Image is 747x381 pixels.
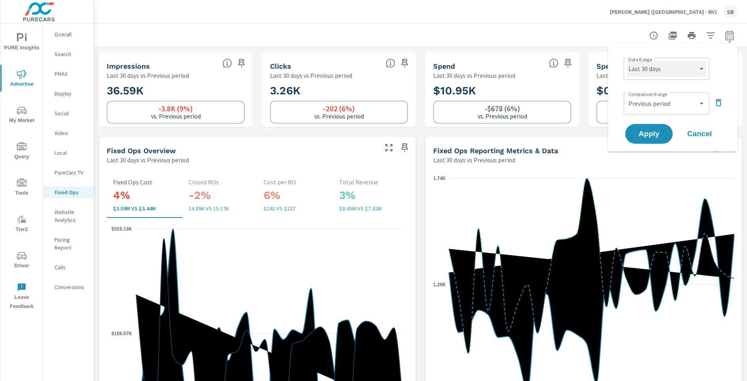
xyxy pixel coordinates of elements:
[189,205,251,212] p: 14,887 vs 15,166
[43,147,94,159] div: Local
[55,109,87,117] p: Social
[485,105,520,113] h6: -$678 (6%)
[43,261,94,273] div: Calls
[398,141,411,154] span: Save this to your personalized report
[189,178,251,186] p: Closed ROs
[107,71,189,80] p: Last 30 days vs Previous period
[43,107,94,119] div: Social
[433,282,446,287] text: 1.29K
[55,236,87,251] p: Pacing Report
[383,141,395,154] button: Make Fullscreen
[55,263,87,271] p: Calls
[55,149,87,157] p: Local
[314,113,364,120] p: vs. Previous period
[113,189,176,202] h3: 4%
[235,57,248,69] span: Save this to your personalized report
[596,71,679,80] p: Last 30 days vs Previous period
[433,71,515,80] p: Last 30 days vs Previous period
[633,130,665,137] span: Apply
[3,33,41,53] span: PURE Insights
[107,155,189,165] p: Last 30 days vs Previous period
[3,69,41,89] span: Advertise
[610,8,717,15] p: [PERSON_NAME] ([GEOGRAPHIC_DATA] - NV)
[113,178,176,186] p: Fixed Ops Cost
[549,58,558,68] span: The amount of money spent on advertising during the period.
[43,167,94,178] div: PureCars TV
[43,48,94,60] div: Search
[562,57,574,69] span: Save this to your personalized report
[55,30,87,38] p: Overall
[111,331,132,336] text: $159.57K
[55,70,87,78] p: PMAX
[339,205,402,212] p: $8,046,093 vs $7,819,116
[596,62,679,70] h5: Spend Per Repair Order
[43,88,94,99] div: Display
[433,155,515,165] p: Last 30 days vs Previous period
[684,130,715,137] span: Cancel
[43,281,94,293] div: Conversions
[625,124,673,144] button: Apply
[3,283,41,311] span: Leave Feedback
[433,62,455,70] h5: Spend
[3,178,41,198] span: Tools
[3,251,41,270] span: Driver
[158,105,193,113] h6: -3.8K (9%)
[722,28,738,43] button: Select Date Range
[55,283,87,291] p: Conversions
[43,234,94,253] div: Pacing Report
[43,28,94,40] div: Overall
[111,226,132,232] text: $319.13K
[107,146,176,155] h5: Fixed Ops Overview
[55,208,87,224] p: Website Analytics
[55,188,87,196] p: Fixed Ops
[723,5,738,19] div: SR
[43,127,94,139] div: Video
[270,71,352,80] p: Last 30 days vs Previous period
[107,84,245,98] h2: 36.59K
[113,205,176,212] p: $3,594,558 vs $3,444,699
[3,142,41,161] span: Query
[477,113,527,120] p: vs. Previous period
[339,178,402,186] p: Total Revenue
[264,205,326,212] p: $241 vs $227
[433,84,571,98] h2: $10.95K
[3,106,41,125] span: My Market
[270,84,408,98] h2: 3.26K
[323,105,355,113] h6: -202 (6%)
[55,50,87,58] p: Search
[55,169,87,176] p: PureCars TV
[3,215,41,234] span: Tier2
[264,178,326,186] p: Cost per RO
[189,189,251,202] h3: -2%
[264,189,326,202] h3: 6%
[398,57,411,69] span: Save this to your personalized report
[386,58,395,68] span: The number of times an ad was clicked by a consumer.
[43,186,94,198] div: Fixed Ops
[433,176,446,181] text: 1.74K
[107,62,150,70] h5: Impressions
[43,68,94,80] div: PMAX
[684,28,700,43] button: Print Report
[270,62,291,70] h5: Clicks
[43,206,94,226] div: Website Analytics
[676,124,723,144] button: Cancel
[433,146,558,155] h5: Fixed Ops Reporting Metrics & Data
[665,28,681,43] button: "Export Report to PDF"
[55,129,87,137] p: Video
[339,189,402,202] h3: 3%
[703,28,719,43] button: Apply Filters
[596,84,734,98] h2: $0.74
[223,58,232,68] span: The number of times an ad was shown on your behalf.
[0,24,43,314] div: nav menu
[151,113,201,120] p: vs. Previous period
[55,90,87,98] p: Display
